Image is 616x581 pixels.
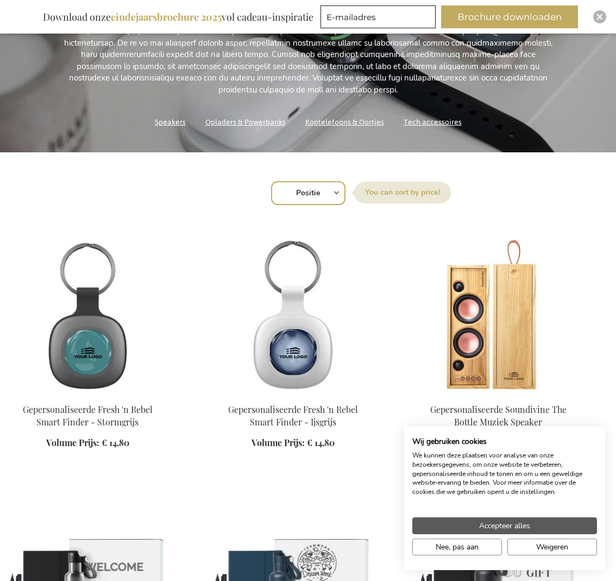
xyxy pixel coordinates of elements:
b: eindejaarsbrochure 2025 [111,10,222,23]
span: Volume Prijs: [46,437,99,448]
a: Personalised Fresh 'n Rebel Smart Finder - Storm Grey [9,390,166,400]
img: Personalised Fresh 'n Rebel Smart Finder - Storm Grey [214,240,372,392]
div: Close [593,10,606,23]
input: E-mailadres [320,5,436,28]
label: Sorteer op [354,182,451,203]
a: Opladers & Powerbanks [205,115,286,129]
form: marketing offers and promotions [320,5,439,32]
a: Gepersonaliseerde Fresh 'n Rebel Smart Finder - Ijsgrijs [228,404,358,428]
p: We kunnen deze plaatsen voor analyse van onze bezoekersgegevens, om onze website te verbeteren, g... [412,451,597,497]
span: Volume Prijs: [252,437,305,448]
a: Koptelefoons & Oortjes [305,115,384,129]
button: Pas cookie voorkeuren aan [412,539,502,555]
button: Alle cookies weigeren [507,539,597,555]
a: Speakers [155,115,186,129]
a: Gepersonaliseerde Soundivine The Bottle Muziek Speaker [430,404,567,428]
button: Accepteer alle cookies [412,517,597,534]
span: Weigeren [536,541,568,553]
span: Nee, pas aan [436,541,479,553]
h2: Wij gebruiken cookies [412,437,597,447]
div: Download onze vol cadeau-inspiratie [38,5,318,28]
span: Accepteer alles [479,520,530,531]
span: € 14,80 [102,437,129,448]
a: Tech accessoires [404,115,462,129]
a: Personalised Soundivine The Bottle Music Speaker [419,390,577,400]
a: Personalised Fresh 'n Rebel Smart Finder - Storm Grey [214,390,372,400]
img: Personalised Soundivine The Bottle Music Speaker [419,240,577,392]
a: Gepersonaliseerde Fresh 'n Rebel Smart Finder - Stormgrijs [23,404,153,428]
span: € 14,80 [307,437,335,448]
a: Volume Prijs: € 14,80 [252,437,335,449]
a: Volume Prijs: € 14,80 [46,437,129,449]
img: Close [596,14,603,20]
img: Personalised Fresh 'n Rebel Smart Finder - Storm Grey [9,240,166,392]
button: Brochure downloaden [441,5,578,28]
